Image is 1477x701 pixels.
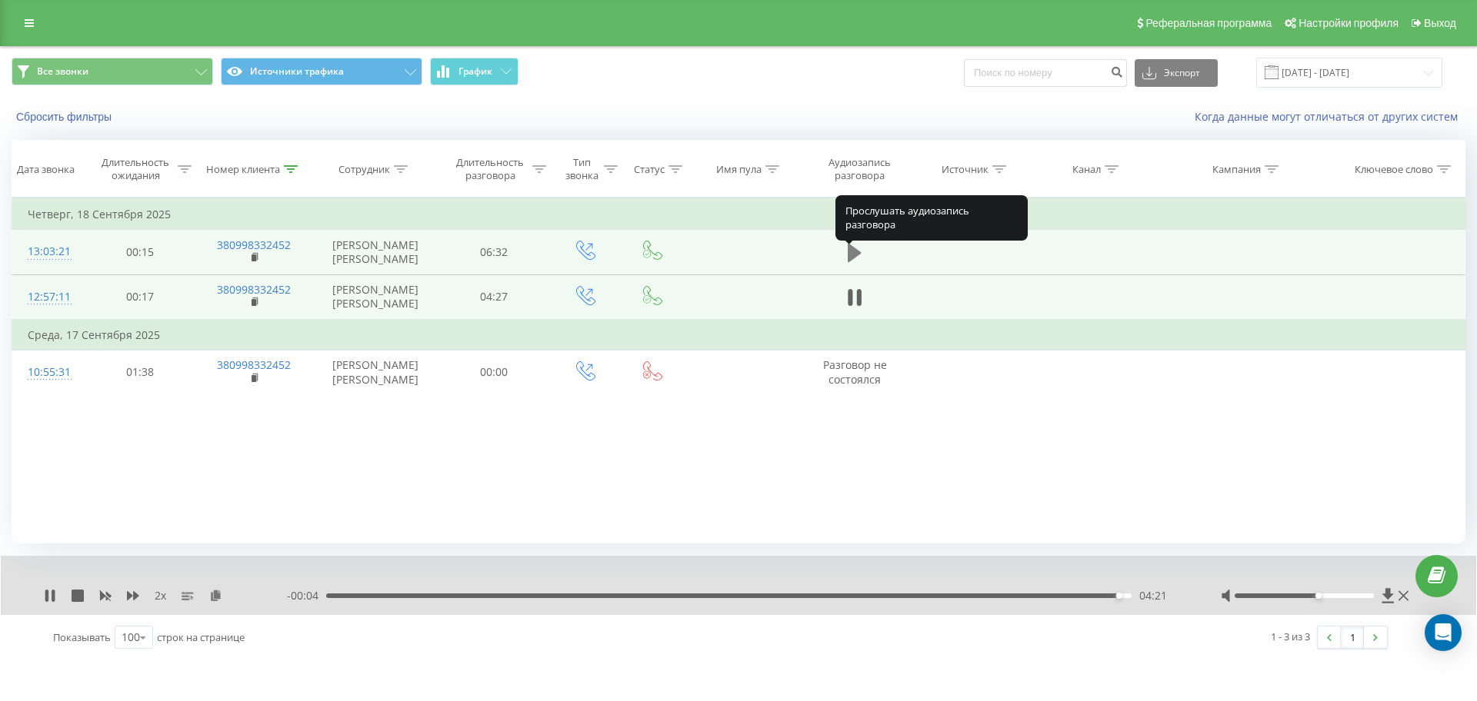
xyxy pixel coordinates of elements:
[1315,593,1321,599] div: Accessibility label
[37,65,88,78] span: Все звонки
[823,357,887,386] span: Разговор не состоялся
[815,156,905,182] div: Аудиозапись разговора
[338,163,390,176] div: Сотрудник
[12,199,1465,230] td: Четверг, 18 Сентября 2025
[430,58,518,85] button: График
[12,320,1465,350] td: Среда, 17 Сентября 2025
[122,630,140,645] div: 100
[1341,626,1364,648] a: 1
[634,163,665,176] div: Статус
[438,274,550,320] td: 04:27
[217,238,291,252] a: 380998332452
[1145,17,1272,29] span: Реферальная программа
[1424,17,1456,29] span: Выход
[217,357,291,372] a: 380998332452
[84,274,196,320] td: 00:17
[716,163,762,176] div: Имя пула
[312,274,438,320] td: [PERSON_NAME] [PERSON_NAME]
[53,630,111,644] span: Показывать
[1355,163,1433,176] div: Ключевое слово
[98,156,175,182] div: Длительность ожидания
[1116,593,1122,599] div: Accessibility label
[84,230,196,274] td: 00:15
[221,58,422,85] button: Источники трафика
[84,350,196,394] td: 01:38
[1195,109,1465,124] a: Когда данные могут отличаться от других систем
[1212,163,1261,176] div: Кампания
[458,66,492,77] span: График
[155,588,166,603] span: 2 x
[12,110,119,124] button: Сбросить фильтры
[835,195,1028,241] div: Прослушать аудиозапись разговора
[1271,629,1310,644] div: 1 - 3 из 3
[312,350,438,394] td: [PERSON_NAME] [PERSON_NAME]
[206,163,280,176] div: Номер клиента
[17,163,75,176] div: Дата звонка
[1135,59,1218,87] button: Экспорт
[312,230,438,274] td: [PERSON_NAME] [PERSON_NAME]
[1139,588,1167,603] span: 04:21
[157,630,245,644] span: строк на странице
[564,156,600,182] div: Тип звонка
[28,357,68,387] div: 10:55:31
[1072,163,1101,176] div: Канал
[217,282,291,297] a: 380998332452
[28,237,68,267] div: 13:03:21
[1299,17,1399,29] span: Настройки профиля
[438,230,550,274] td: 06:32
[452,156,528,182] div: Длительность разговора
[942,163,989,176] div: Источник
[287,588,326,603] span: - 00:04
[28,282,68,312] div: 12:57:11
[1425,614,1462,651] div: Open Intercom Messenger
[964,59,1127,87] input: Поиск по номеру
[12,58,213,85] button: Все звонки
[438,350,550,394] td: 00:00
